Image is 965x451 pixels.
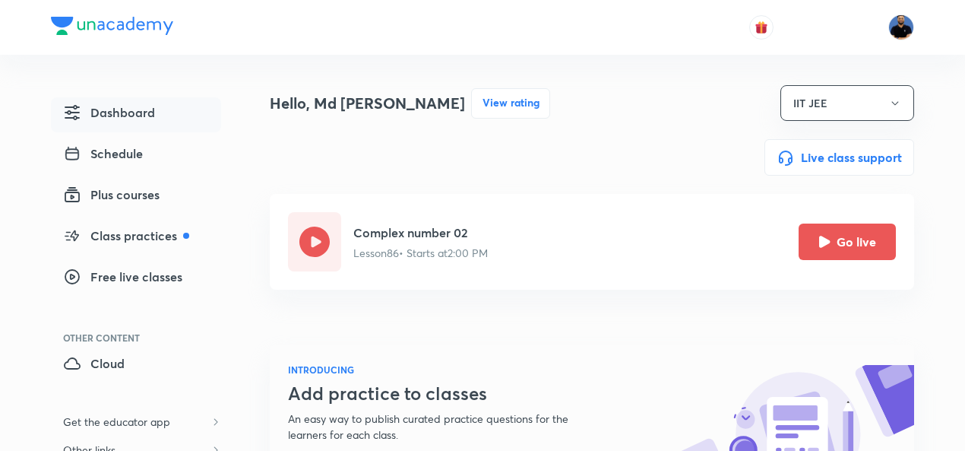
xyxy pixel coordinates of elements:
a: Class practices [51,221,221,256]
a: Company Logo [51,17,173,39]
img: Company Logo [51,17,173,35]
span: Cloud [63,354,125,373]
h4: Hello, Md [PERSON_NAME] [270,92,465,115]
h3: Add practice to classes [288,383,606,405]
button: IIT JEE [780,85,914,121]
a: Schedule [51,138,221,173]
h6: Get the educator app [51,408,182,436]
span: Plus courses [63,186,160,204]
p: Lesson 86 • Starts at 2:00 PM [353,245,488,261]
button: Live class support [764,139,914,176]
span: Free live classes [63,268,182,286]
p: An easy way to publish curated practice questions for the learners for each class. [288,411,606,443]
iframe: Help widget launcher [830,392,948,434]
h6: INTRODUCING [288,363,606,376]
span: Schedule [63,145,143,163]
a: Plus courses [51,179,221,214]
a: Dashboard [51,97,221,132]
button: avatar [749,15,774,40]
button: View rating [471,88,550,119]
div: Other Content [63,333,221,342]
img: Md Afroj [888,14,914,40]
h5: Complex number 02 [353,224,488,242]
button: Go live [799,224,896,260]
a: Free live classes [51,262,221,297]
img: avatar [755,21,768,34]
a: Cloud [51,348,221,383]
span: Class practices [63,227,189,245]
span: Dashboard [63,103,155,122]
